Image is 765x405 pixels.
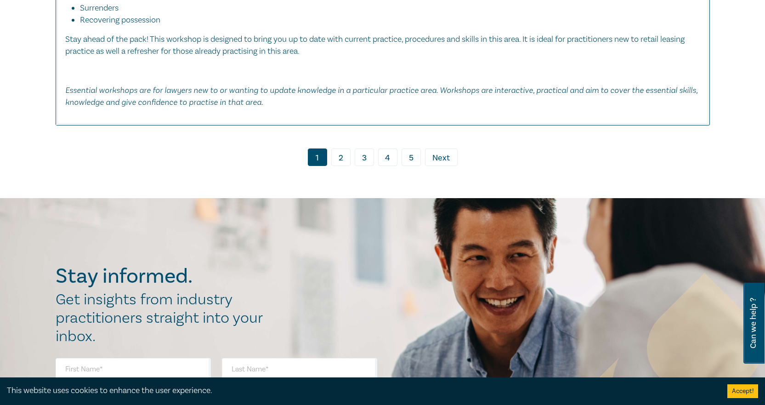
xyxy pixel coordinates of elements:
[749,288,758,358] span: Can we help ?
[80,14,700,26] li: Recovering possession
[727,384,758,398] button: Accept cookies
[7,385,714,397] div: This website uses cookies to enhance the user experience.
[56,264,272,288] h2: Stay informed.
[378,148,397,166] a: 4
[65,85,697,107] em: Essential workshops are for lawyers new to or wanting to update knowledge in a particular practic...
[355,148,374,166] a: 3
[56,291,272,346] h2: Get insights from industry practitioners straight into your inbox.
[402,148,421,166] a: 5
[56,358,211,380] input: First Name*
[425,148,458,166] a: Next
[331,148,351,166] a: 2
[222,358,377,380] input: Last Name*
[65,34,700,57] p: Stay ahead of the pack! This workshop is designed to bring you up to date with current practice, ...
[80,2,691,14] li: Surrenders
[308,148,327,166] a: 1
[432,152,450,164] span: Next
